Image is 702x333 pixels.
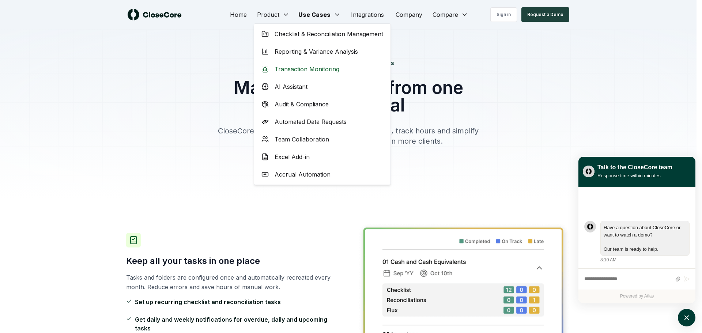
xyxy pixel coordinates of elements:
[600,221,690,263] div: Wednesday, August 27, 8:10 AM
[578,157,695,303] div: atlas-window
[584,221,690,263] div: atlas-message
[256,78,389,95] a: AI Assistant
[584,272,690,286] div: atlas-composer
[275,47,358,56] span: Reporting & Variance Analysis
[256,95,389,113] a: Audit & Compliance
[578,188,695,303] div: atlas-ticket
[256,25,389,43] a: Checklist & Reconciliation Management
[584,221,596,232] div: atlas-message-author-avatar
[275,65,339,73] span: Transaction Monitoring
[256,60,389,78] a: Transaction Monitoring
[583,166,595,177] img: yblje5SQxOoZuw2TcITt_icon.png
[600,221,690,256] div: atlas-message-bubble
[275,30,383,38] span: Checklist & Reconciliation Management
[275,82,307,91] span: AI Assistant
[256,43,389,60] a: Reporting & Variance Analysis
[275,135,329,144] span: Team Collaboration
[275,152,310,161] span: Excel Add-in
[275,100,329,109] span: Audit & Compliance
[675,276,680,282] button: Attach files by clicking or dropping files here
[275,170,331,179] span: Accrual Automation
[275,117,347,126] span: Automated Data Requests
[597,163,672,172] div: Talk to the CloseCore team
[597,172,672,179] div: Response time within minutes
[600,257,616,263] div: 8:10 AM
[644,294,654,299] a: Atlas
[256,166,389,183] a: Accrual Automation
[256,148,389,166] a: Excel Add-in
[578,290,695,303] div: Powered by
[604,224,686,253] div: atlas-message-text
[256,130,389,148] a: Team Collaboration
[256,113,389,130] a: Automated Data Requests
